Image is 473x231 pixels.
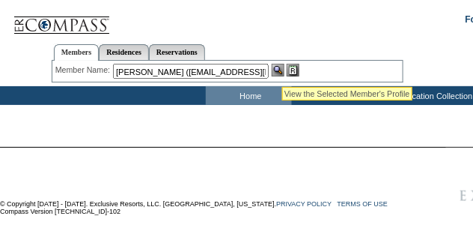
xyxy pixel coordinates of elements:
a: TERMS OF USE [338,200,388,208]
div: View the Selected Member's Profile [284,89,410,98]
img: Compass Home [13,4,110,34]
a: Residences [99,44,149,60]
img: View [272,64,284,76]
td: Memberships [292,86,378,105]
a: PRIVACY POLICY [276,200,332,208]
td: Home [206,86,292,105]
img: Reservations [287,64,299,76]
a: Members [54,44,100,61]
a: Reservations [149,44,205,60]
div: Member Name: [55,64,113,76]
